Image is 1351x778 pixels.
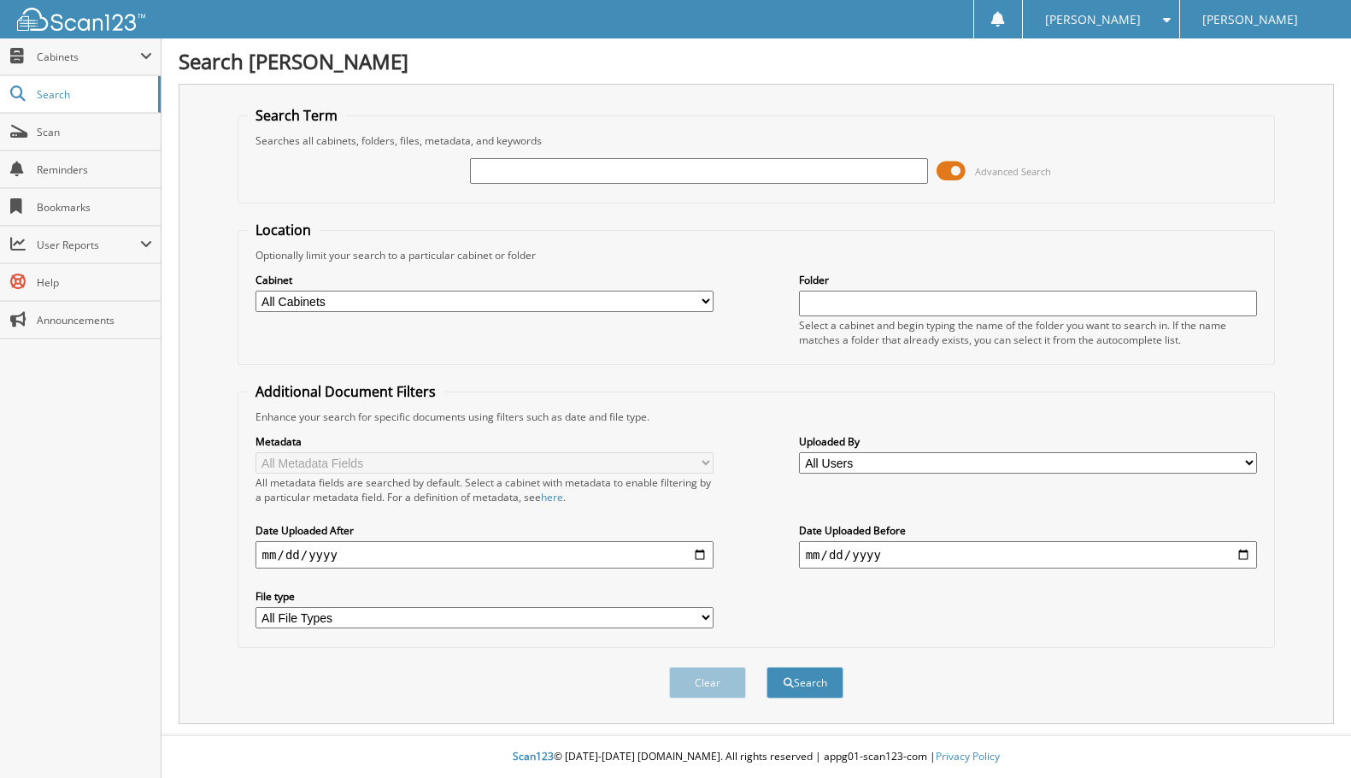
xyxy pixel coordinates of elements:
[799,541,1258,569] input: end
[1202,15,1298,25] span: [PERSON_NAME]
[256,589,714,604] label: File type
[256,541,714,569] input: start
[256,475,714,504] div: All metadata fields are searched by default. Select a cabinet with metadata to enable filtering b...
[247,133,1266,148] div: Searches all cabinets, folders, files, metadata, and keywords
[37,200,152,215] span: Bookmarks
[37,313,152,327] span: Announcements
[256,523,714,538] label: Date Uploaded After
[799,318,1258,347] div: Select a cabinet and begin typing the name of the folder you want to search in. If the name match...
[513,749,554,763] span: Scan123
[256,273,714,287] label: Cabinet
[936,749,1000,763] a: Privacy Policy
[247,248,1266,262] div: Optionally limit your search to a particular cabinet or folder
[799,273,1258,287] label: Folder
[247,382,444,401] legend: Additional Document Filters
[767,667,843,698] button: Search
[37,275,152,290] span: Help
[17,8,145,31] img: scan123-logo-white.svg
[162,736,1351,778] div: © [DATE]-[DATE] [DOMAIN_NAME]. All rights reserved | appg01-scan123-com |
[37,125,152,139] span: Scan
[247,106,346,125] legend: Search Term
[256,434,714,449] label: Metadata
[799,523,1258,538] label: Date Uploaded Before
[37,50,140,64] span: Cabinets
[799,434,1258,449] label: Uploaded By
[541,490,563,504] a: here
[179,47,1334,75] h1: Search [PERSON_NAME]
[37,238,140,252] span: User Reports
[975,165,1051,178] span: Advanced Search
[669,667,746,698] button: Clear
[1045,15,1141,25] span: [PERSON_NAME]
[247,410,1266,424] div: Enhance your search for specific documents using filters such as date and file type.
[37,87,150,102] span: Search
[247,221,320,239] legend: Location
[37,162,152,177] span: Reminders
